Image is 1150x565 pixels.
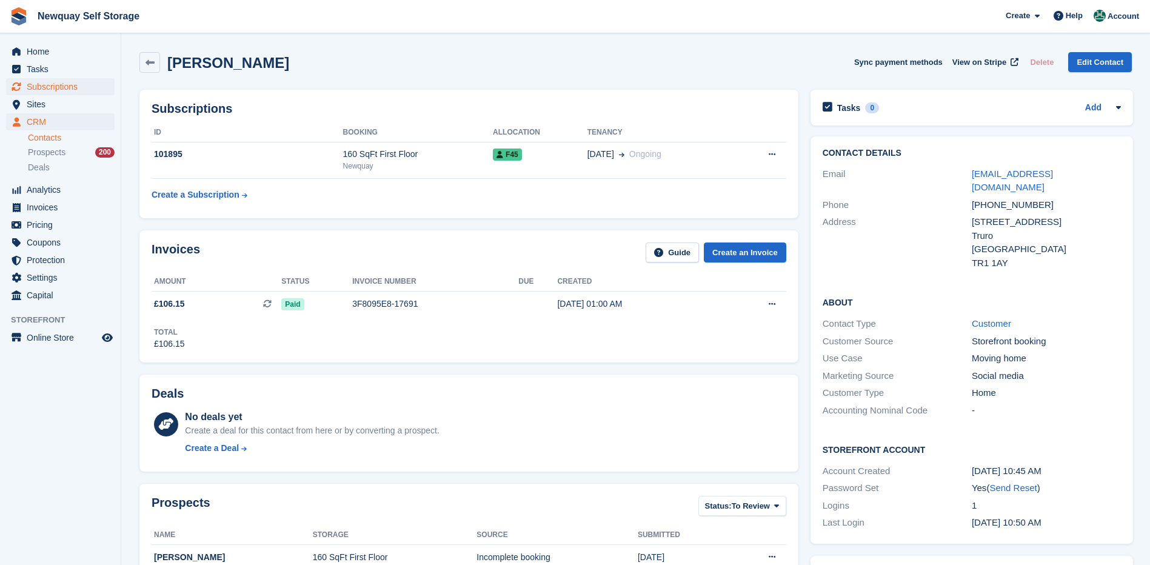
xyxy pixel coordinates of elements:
[1068,52,1132,72] a: Edit Contact
[952,56,1006,69] span: View on Stripe
[185,424,439,437] div: Create a deal for this contact from here or by converting a prospect.
[154,298,185,310] span: £106.15
[638,526,730,545] th: Submitted
[6,199,115,216] a: menu
[6,96,115,113] a: menu
[27,181,99,198] span: Analytics
[27,113,99,130] span: CRM
[972,229,1121,243] div: Truro
[972,169,1053,193] a: [EMAIL_ADDRESS][DOMAIN_NAME]
[732,500,770,512] span: To Review
[823,499,972,513] div: Logins
[28,161,115,174] a: Deals
[854,52,943,72] button: Sync payment methods
[100,330,115,345] a: Preview store
[313,551,477,564] div: 160 SqFt First Floor
[823,516,972,530] div: Last Login
[823,369,972,383] div: Marketing Source
[185,442,439,455] a: Create a Deal
[343,161,493,172] div: Newquay
[972,517,1041,527] time: 2025-08-16 09:50:50 UTC
[185,410,439,424] div: No deals yet
[823,317,972,331] div: Contact Type
[28,147,65,158] span: Prospects
[6,287,115,304] a: menu
[152,272,281,292] th: Amount
[152,526,313,545] th: Name
[167,55,289,71] h2: [PERSON_NAME]
[33,6,144,26] a: Newquay Self Storage
[6,78,115,95] a: menu
[972,352,1121,366] div: Moving home
[6,113,115,130] a: menu
[154,327,185,338] div: Total
[972,369,1121,383] div: Social media
[972,242,1121,256] div: [GEOGRAPHIC_DATA]
[28,146,115,159] a: Prospects 200
[152,102,786,116] h2: Subscriptions
[837,102,861,113] h2: Tasks
[1094,10,1106,22] img: JON
[972,318,1011,329] a: Customer
[587,148,614,161] span: [DATE]
[557,272,721,292] th: Created
[823,352,972,366] div: Use Case
[6,43,115,60] a: menu
[493,149,522,161] span: F45
[704,242,786,262] a: Create an Invoice
[27,287,99,304] span: Capital
[6,216,115,233] a: menu
[986,483,1040,493] span: ( )
[823,335,972,349] div: Customer Source
[972,499,1121,513] div: 1
[972,404,1121,418] div: -
[152,189,239,201] div: Create a Subscription
[11,314,121,326] span: Storefront
[476,526,638,545] th: Source
[823,215,972,270] div: Address
[823,404,972,418] div: Accounting Nominal Code
[587,123,735,142] th: Tenancy
[343,123,493,142] th: Booking
[6,234,115,251] a: menu
[10,7,28,25] img: stora-icon-8386f47178a22dfd0bd8f6a31ec36ba5ce8667c1dd55bd0f319d3a0aa187defe.svg
[343,148,493,161] div: 160 SqFt First Floor
[989,483,1037,493] a: Send Reset
[518,272,557,292] th: Due
[493,123,587,142] th: Allocation
[705,500,732,512] span: Status:
[823,386,972,400] div: Customer Type
[972,464,1121,478] div: [DATE] 10:45 AM
[6,181,115,198] a: menu
[6,269,115,286] a: menu
[27,43,99,60] span: Home
[865,102,879,113] div: 0
[6,329,115,346] a: menu
[972,481,1121,495] div: Yes
[185,442,239,455] div: Create a Deal
[1025,52,1058,72] button: Delete
[476,551,638,564] div: Incomplete booking
[1066,10,1083,22] span: Help
[27,61,99,78] span: Tasks
[154,338,185,350] div: £106.15
[152,242,200,262] h2: Invoices
[698,496,786,516] button: Status: To Review
[27,78,99,95] span: Subscriptions
[6,61,115,78] a: menu
[27,96,99,113] span: Sites
[281,298,304,310] span: Paid
[28,162,50,173] span: Deals
[972,335,1121,349] div: Storefront booking
[313,526,477,545] th: Storage
[1006,10,1030,22] span: Create
[152,123,343,142] th: ID
[152,184,247,206] a: Create a Subscription
[1085,101,1102,115] a: Add
[972,386,1121,400] div: Home
[823,198,972,212] div: Phone
[823,167,972,195] div: Email
[646,242,699,262] a: Guide
[823,443,1121,455] h2: Storefront Account
[1108,10,1139,22] span: Account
